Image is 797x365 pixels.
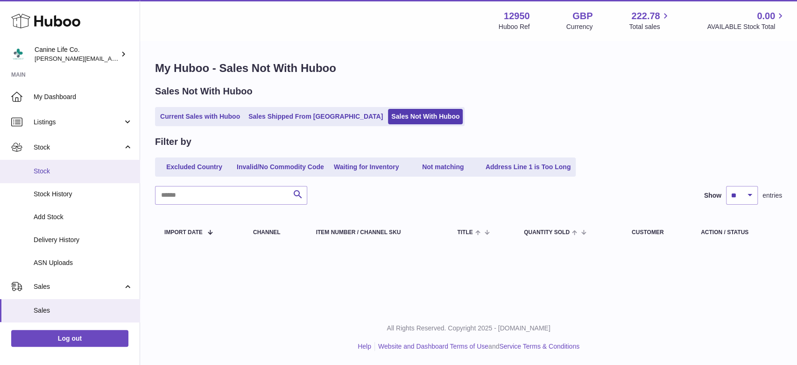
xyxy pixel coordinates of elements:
[34,143,123,152] span: Stock
[233,159,327,175] a: Invalid/No Commodity Code
[34,93,133,101] span: My Dashboard
[35,55,187,62] span: [PERSON_NAME][EMAIL_ADDRESS][DOMAIN_NAME]
[499,343,579,350] a: Service Terms & Conditions
[329,159,404,175] a: Waiting for Inventory
[631,10,660,22] span: 222.78
[11,47,25,61] img: kevin@clsgltd.co.uk
[253,229,297,236] div: Channel
[457,229,473,236] span: Title
[629,22,670,31] span: Total sales
[148,324,790,333] p: All Rights Reserved. Copyright 2025 - [DOMAIN_NAME]
[157,159,232,175] a: Excluded Country
[34,167,133,176] span: Stock
[524,229,570,236] span: Quantity Sold
[35,45,119,63] div: Canine Life Co.
[482,159,574,175] a: Address Line 1 is Too Long
[632,229,682,236] div: Customer
[34,118,123,127] span: Listings
[245,109,386,124] a: Sales Shipped From [GEOGRAPHIC_DATA]
[34,258,133,267] span: ASN Uploads
[316,229,439,236] div: Item Number / Channel SKU
[757,10,775,22] span: 0.00
[164,229,203,236] span: Import date
[34,282,123,291] span: Sales
[155,136,191,148] h2: Filter by
[762,191,782,200] span: entries
[704,191,721,200] label: Show
[707,22,786,31] span: AVAILABLE Stock Total
[504,10,530,22] strong: 12950
[155,61,782,76] h1: My Huboo - Sales Not With Huboo
[566,22,593,31] div: Currency
[701,229,773,236] div: Action / Status
[358,343,371,350] a: Help
[34,190,133,199] span: Stock History
[155,85,253,98] h2: Sales Not With Huboo
[378,343,488,350] a: Website and Dashboard Terms of Use
[34,236,133,244] span: Delivery History
[388,109,463,124] a: Sales Not With Huboo
[629,10,670,31] a: 222.78 Total sales
[499,22,530,31] div: Huboo Ref
[34,306,133,315] span: Sales
[34,213,133,222] span: Add Stock
[707,10,786,31] a: 0.00 AVAILABLE Stock Total
[157,109,243,124] a: Current Sales with Huboo
[11,330,128,347] a: Log out
[406,159,480,175] a: Not matching
[375,342,579,351] li: and
[572,10,592,22] strong: GBP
